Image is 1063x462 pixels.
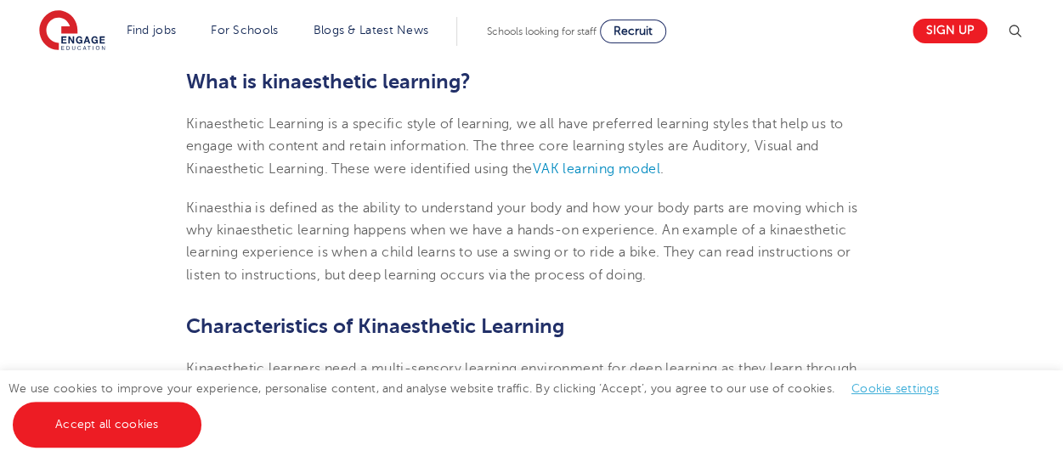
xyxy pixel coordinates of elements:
[186,67,877,96] h2: What is kinaesthetic learning?
[660,161,664,177] span: .
[613,25,653,37] span: Recruit
[186,314,564,338] b: Characteristics of Kinaesthetic Learning
[186,361,864,443] span: Kinaesthetic learners need a multi-sensory learning environment for deep learning as they learn t...
[8,382,956,431] span: We use cookies to improve your experience, personalise content, and analyse website traffic. By c...
[487,25,597,37] span: Schools looking for staff
[186,116,843,177] span: Kinaesthetic Learning is a specific style of learning, we all have preferred learning styles that...
[913,19,987,43] a: Sign up
[331,161,532,177] span: These were identified using the
[314,24,429,37] a: Blogs & Latest News
[533,161,660,177] a: VAK learning model
[127,24,177,37] a: Find jobs
[13,402,201,448] a: Accept all cookies
[211,24,278,37] a: For Schools
[186,223,851,283] span: inaesthetic learning happens when we have a hands-on experience. An example of a kinaesthetic lea...
[851,382,939,395] a: Cookie settings
[600,20,666,43] a: Recruit
[39,10,105,53] img: Engage Education
[186,200,858,238] span: Kinaesthia is defined as the ability to understand your body and how your body parts are moving w...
